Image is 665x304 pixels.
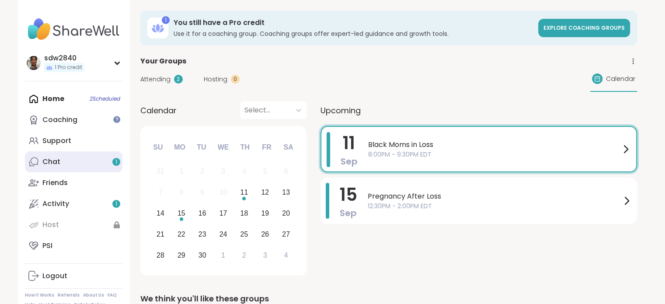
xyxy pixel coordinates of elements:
[256,204,275,223] div: Choose Friday, September 19th, 2025
[178,228,185,240] div: 22
[115,200,117,208] span: 1
[42,157,60,167] div: Chat
[172,162,191,181] div: Not available Monday, September 1st, 2025
[214,204,233,223] div: Choose Wednesday, September 17th, 2025
[157,207,164,219] div: 14
[25,292,54,298] a: How It Works
[256,225,275,244] div: Choose Friday, September 26th, 2025
[158,186,162,198] div: 7
[193,183,212,202] div: Not available Tuesday, September 9th, 2025
[235,138,254,157] div: Th
[261,228,269,240] div: 26
[178,249,185,261] div: 29
[235,183,254,202] div: Choose Thursday, September 11th, 2025
[193,204,212,223] div: Choose Tuesday, September 16th, 2025
[235,246,254,265] div: Choose Thursday, October 2nd, 2025
[214,162,233,181] div: Not available Wednesday, September 3rd, 2025
[42,136,71,146] div: Support
[214,183,233,202] div: Not available Wednesday, September 10th, 2025
[213,138,233,157] div: We
[108,292,117,298] a: FAQ
[277,162,296,181] div: Not available Saturday, September 6th, 2025
[157,249,164,261] div: 28
[42,178,68,188] div: Friends
[263,165,267,177] div: 5
[340,182,357,207] span: 15
[242,165,246,177] div: 4
[282,207,290,219] div: 20
[200,165,204,177] div: 2
[261,186,269,198] div: 12
[172,183,191,202] div: Not available Monday, September 8th, 2025
[140,56,186,66] span: Your Groups
[44,53,84,63] div: sdw2840
[140,75,171,84] span: Attending
[151,204,170,223] div: Choose Sunday, September 14th, 2025
[178,207,185,219] div: 15
[193,225,212,244] div: Choose Tuesday, September 23rd, 2025
[282,186,290,198] div: 13
[25,14,122,45] img: ShareWell Nav Logo
[543,24,625,31] span: Explore Coaching Groups
[242,249,246,261] div: 2
[25,151,122,172] a: Chat1
[172,204,191,223] div: Choose Monday, September 15th, 2025
[151,183,170,202] div: Not available Sunday, September 7th, 2025
[157,228,164,240] div: 21
[174,29,533,38] h3: Use it for a coaching group. Coaching groups offer expert-led guidance and growth tools.
[343,131,355,155] span: 11
[179,165,183,177] div: 1
[214,225,233,244] div: Choose Wednesday, September 24th, 2025
[277,204,296,223] div: Choose Saturday, September 20th, 2025
[148,138,167,157] div: Su
[198,207,206,219] div: 16
[235,225,254,244] div: Choose Thursday, September 25th, 2025
[172,225,191,244] div: Choose Monday, September 22nd, 2025
[279,138,298,157] div: Sa
[25,130,122,151] a: Support
[368,191,621,202] span: Pregnancy After Loss
[150,161,296,266] div: month 2025-09
[170,138,189,157] div: Mo
[235,204,254,223] div: Choose Thursday, September 18th, 2025
[240,228,248,240] div: 25
[261,207,269,219] div: 19
[341,155,358,168] span: Sep
[256,246,275,265] div: Choose Friday, October 3rd, 2025
[340,207,357,219] span: Sep
[42,220,59,230] div: Host
[174,18,533,28] h3: You still have a Pro credit
[157,165,164,177] div: 31
[42,115,77,125] div: Coaching
[263,249,267,261] div: 3
[151,225,170,244] div: Choose Sunday, September 21st, 2025
[151,246,170,265] div: Choose Sunday, September 28th, 2025
[25,235,122,256] a: PSI
[42,241,52,251] div: PSI
[368,140,620,150] span: Black Moms in Loss
[284,249,288,261] div: 4
[221,165,225,177] div: 3
[200,186,204,198] div: 9
[240,207,248,219] div: 18
[193,162,212,181] div: Not available Tuesday, September 2nd, 2025
[55,64,82,71] span: 1 Pro credit
[113,116,120,123] iframe: Spotlight
[192,138,211,157] div: Tu
[58,292,80,298] a: Referrals
[27,56,41,70] img: sdw2840
[219,186,227,198] div: 10
[25,214,122,235] a: Host
[42,199,69,209] div: Activity
[256,183,275,202] div: Choose Friday, September 12th, 2025
[368,202,621,211] span: 12:30PM - 2:00PM EDT
[25,193,122,214] a: Activity1
[140,105,177,116] span: Calendar
[219,207,227,219] div: 17
[256,162,275,181] div: Not available Friday, September 5th, 2025
[277,246,296,265] div: Choose Saturday, October 4th, 2025
[231,75,240,84] div: 0
[538,19,630,37] a: Explore Coaching Groups
[257,138,276,157] div: Fr
[204,75,227,84] span: Hosting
